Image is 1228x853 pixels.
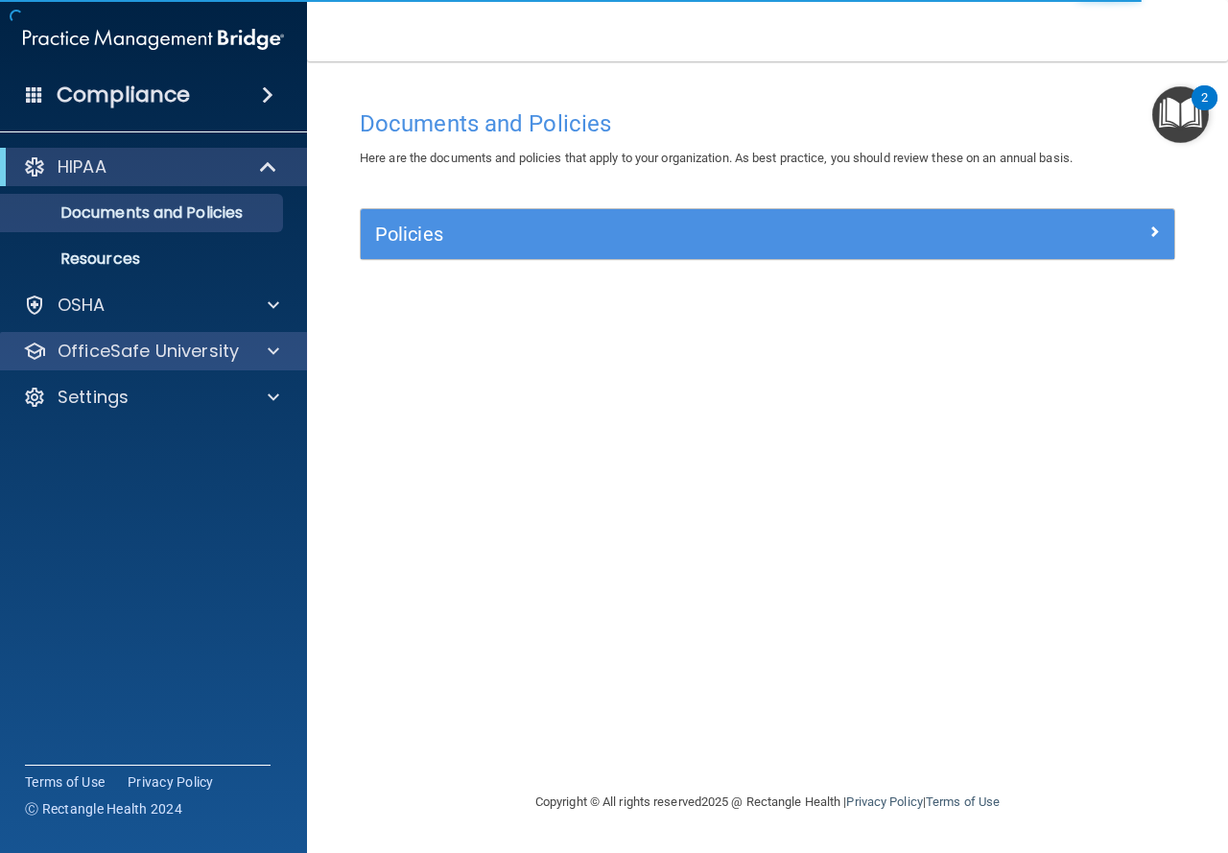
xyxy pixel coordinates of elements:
[25,799,182,818] span: Ⓒ Rectangle Health 2024
[417,771,1118,833] div: Copyright © All rights reserved 2025 @ Rectangle Health | |
[12,249,274,269] p: Resources
[1152,86,1209,143] button: Open Resource Center, 2 new notifications
[58,386,129,409] p: Settings
[846,794,922,809] a: Privacy Policy
[375,219,1160,249] a: Policies
[12,203,274,223] p: Documents and Policies
[360,111,1175,136] h4: Documents and Policies
[23,155,278,178] a: HIPAA
[23,340,279,363] a: OfficeSafe University
[23,294,279,317] a: OSHA
[23,386,279,409] a: Settings
[23,20,284,59] img: PMB logo
[25,772,105,792] a: Terms of Use
[926,794,1000,809] a: Terms of Use
[128,772,214,792] a: Privacy Policy
[58,340,239,363] p: OfficeSafe University
[1201,98,1208,123] div: 2
[57,82,190,108] h4: Compliance
[360,151,1073,165] span: Here are the documents and policies that apply to your organization. As best practice, you should...
[58,294,106,317] p: OSHA
[58,155,106,178] p: HIPAA
[375,224,956,245] h5: Policies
